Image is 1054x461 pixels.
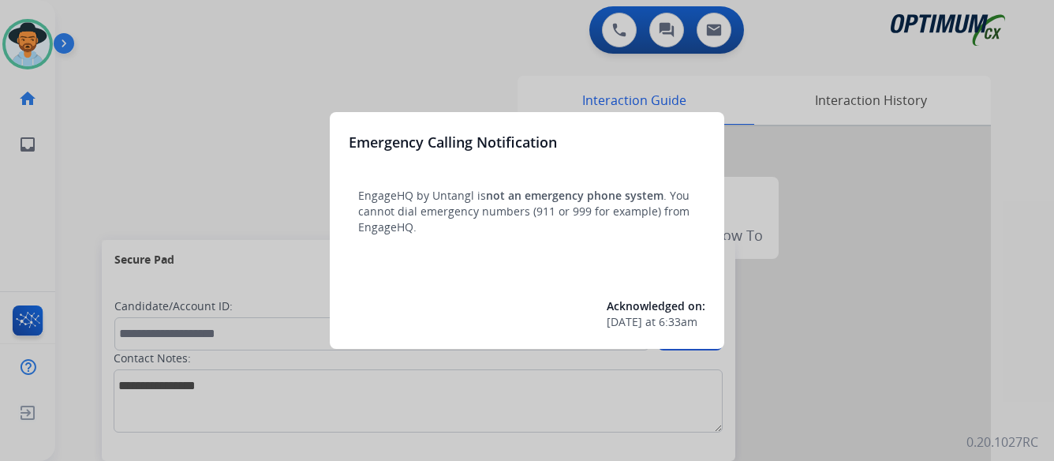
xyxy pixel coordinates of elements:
p: EngageHQ by Untangl is . You cannot dial emergency numbers (911 or 999 for example) from EngageHQ. [358,188,696,235]
p: 0.20.1027RC [966,433,1038,452]
span: 6:33am [659,314,697,330]
span: not an emergency phone system [486,188,663,203]
div: at [607,314,705,330]
h3: Emergency Calling Notification [349,131,557,153]
span: Acknowledged on: [607,298,705,313]
span: [DATE] [607,314,642,330]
